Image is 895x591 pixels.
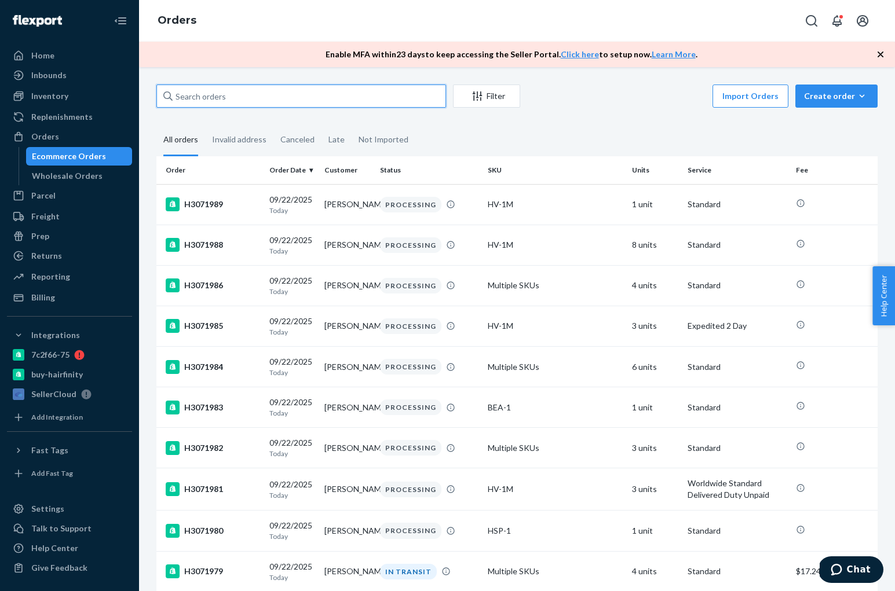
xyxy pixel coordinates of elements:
[148,4,206,38] ol: breadcrumbs
[7,464,132,483] a: Add Fast Tag
[31,329,80,341] div: Integrations
[483,428,627,468] td: Multiple SKUs
[483,265,627,306] td: Multiple SKUs
[7,267,132,286] a: Reporting
[688,525,787,537] p: Standard
[7,559,132,577] button: Give Feedback
[627,156,682,184] th: Units
[31,271,70,282] div: Reporting
[488,525,623,537] div: HSP-1
[320,306,375,346] td: [PERSON_NAME]
[627,347,682,387] td: 6 units
[7,108,132,126] a: Replenishments
[627,306,682,346] td: 3 units
[688,478,787,501] p: Worldwide Standard Delivered Duty Unpaid
[320,511,375,551] td: [PERSON_NAME]
[31,230,49,242] div: Prep
[7,127,132,146] a: Orders
[320,265,375,306] td: [PERSON_NAME]
[820,556,883,585] iframe: Opens a widget where you can chat to one of our agents
[320,428,375,468] td: [PERSON_NAME]
[872,266,895,325] button: Help Center
[454,90,520,102] div: Filter
[212,124,266,155] div: Invalid address
[166,524,260,538] div: H3071980
[7,87,132,105] a: Inventory
[359,124,408,155] div: Not Imported
[7,441,132,460] button: Fast Tags
[7,365,132,384] a: buy-hairfinity
[7,186,132,205] a: Parcel
[380,523,441,538] div: PROCESSING
[166,564,260,578] div: H3071979
[688,566,787,577] p: Standard
[31,111,93,123] div: Replenishments
[31,90,68,102] div: Inventory
[269,287,315,296] p: Today
[269,490,315,500] p: Today
[31,190,56,201] div: Parcel
[269,205,315,215] p: Today
[688,320,787,332] p: Expedited 2 Day
[320,347,375,387] td: [PERSON_NAME]
[31,542,78,554] div: Help Center
[652,49,696,59] a: Learn More
[825,9,849,32] button: Open notifications
[109,9,132,32] button: Close Navigation
[483,347,627,387] td: Multiple SKUs
[166,238,260,252] div: H3071988
[31,50,54,61] div: Home
[483,156,627,184] th: SKU
[269,246,315,256] p: Today
[627,511,682,551] td: 1 unit
[166,401,260,414] div: H3071983
[688,361,787,373] p: Standard
[166,197,260,211] div: H3071989
[7,346,132,364] a: 7c2f66-75
[688,442,787,454] p: Standard
[380,564,437,579] div: IN TRANSIT
[320,225,375,265] td: [PERSON_NAME]
[627,265,682,306] td: 4 units
[320,184,375,225] td: [PERSON_NAME]
[31,292,55,303] div: Billing
[269,449,315,458] p: Today
[7,46,132,65] a: Home
[688,199,787,210] p: Standard
[166,441,260,455] div: H3071982
[166,360,260,374] div: H3071984
[627,225,682,265] td: 8 units
[328,124,345,155] div: Late
[7,519,132,538] button: Talk to Support
[7,385,132,403] a: SellerCloud
[380,399,441,415] div: PROCESSING
[13,15,62,27] img: Flexport logo
[488,199,623,210] div: HV-1M
[158,14,196,27] a: Orders
[269,234,315,256] div: 09/22/2025
[32,170,103,182] div: Wholesale Orders
[627,387,682,428] td: 1 unit
[7,408,132,427] a: Add Integration
[380,482,441,497] div: PROCESSING
[265,156,320,184] th: Order Date
[324,165,370,175] div: Customer
[166,482,260,496] div: H3071981
[320,387,375,428] td: [PERSON_NAME]
[31,523,92,534] div: Talk to Support
[156,85,446,108] input: Search orders
[561,49,599,59] a: Click here
[7,66,132,85] a: Inbounds
[156,156,265,184] th: Order
[7,227,132,245] a: Prep
[488,320,623,332] div: HV-1M
[326,49,697,60] p: Enable MFA within 23 days to keep accessing the Seller Portal. to setup now. .
[627,468,682,511] td: 3 units
[269,531,315,541] p: Today
[380,318,441,334] div: PROCESSING
[7,247,132,265] a: Returns
[269,397,315,418] div: 09/22/2025
[375,156,484,184] th: Status
[31,250,62,262] div: Returns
